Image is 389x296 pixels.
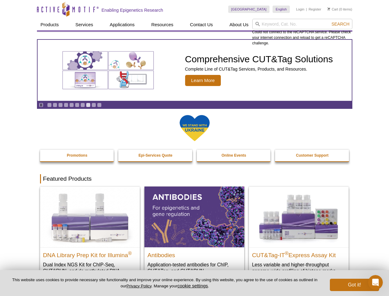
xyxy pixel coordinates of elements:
[75,103,79,107] a: Go to slide 6
[80,103,85,107] a: Go to slide 7
[185,55,333,64] h2: Comprehensive CUT&Tag Solutions
[177,283,208,288] button: cookie settings
[40,187,140,247] img: DNA Library Prep Kit for Illumina
[185,75,221,86] span: Learn More
[38,40,352,101] a: Various genetic charts and diagrams. Comprehensive CUT&Tag Solutions Complete Line of CUT&Tag Ser...
[330,21,351,27] button: Search
[185,66,333,72] p: Complete Line of CUT&Tag Services, Products, and Resources.
[249,187,349,247] img: CUT&Tag-IT® Express Assay Kit
[273,6,290,13] a: English
[228,6,270,13] a: [GEOGRAPHIC_DATA]
[368,275,383,290] iframe: Intercom live chat
[330,279,379,291] button: Got it!
[126,284,151,288] a: Privacy Policy
[144,187,244,247] img: All Antibodies
[296,153,328,158] strong: Customer Support
[40,150,115,161] a: Promotions
[118,150,193,161] a: Epi-Services Quote
[58,103,63,107] a: Go to slide 3
[40,187,140,286] a: DNA Library Prep Kit for Illumina DNA Library Prep Kit for Illumina® Dual Index NGS Kit for ChIP-...
[40,174,349,183] h2: Featured Products
[144,187,244,280] a: All Antibodies Antibodies Application-tested antibodies for ChIP, CUT&Tag, and CUT&RUN.
[102,7,163,13] h2: Enabling Epigenetics Research
[221,153,246,158] strong: Online Events
[53,103,57,107] a: Go to slide 2
[39,103,43,107] a: Toggle autoplay
[37,19,63,31] a: Products
[38,40,352,101] article: Comprehensive CUT&Tag Solutions
[179,114,210,142] img: We Stand With Ukraine
[285,250,289,256] sup: ®
[72,19,97,31] a: Services
[47,103,52,107] a: Go to slide 1
[252,19,352,46] div: Could not connect to the reCAPTCHA service. Please check your internet connection and reload to g...
[296,7,304,11] a: Login
[69,103,74,107] a: Go to slide 5
[62,51,154,90] img: Various genetic charts and diagrams.
[252,261,346,274] p: Less variable and higher-throughput genome-wide profiling of histone marks​.
[327,7,338,11] a: Cart
[327,6,352,13] li: (0 items)
[275,150,350,161] a: Customer Support
[252,249,346,258] h2: CUT&Tag-IT Express Assay Kit
[249,187,349,280] a: CUT&Tag-IT® Express Assay Kit CUT&Tag-IT®Express Assay Kit Less variable and higher-throughput ge...
[309,7,321,11] a: Register
[331,22,349,27] span: Search
[128,250,132,256] sup: ®
[67,153,87,158] strong: Promotions
[148,19,177,31] a: Resources
[139,153,172,158] strong: Epi-Services Quote
[43,261,137,280] p: Dual Index NGS Kit for ChIP-Seq, CUT&RUN, and ds methylated DNA assays.
[64,103,68,107] a: Go to slide 4
[306,6,307,13] li: |
[148,261,241,274] p: Application-tested antibodies for ChIP, CUT&Tag, and CUT&RUN.
[327,7,330,10] img: Your Cart
[86,103,91,107] a: Go to slide 8
[97,103,102,107] a: Go to slide 10
[148,249,241,258] h2: Antibodies
[43,249,137,258] h2: DNA Library Prep Kit for Illumina
[197,150,271,161] a: Online Events
[91,103,96,107] a: Go to slide 9
[252,19,352,29] input: Keyword, Cat. No.
[186,19,217,31] a: Contact Us
[10,277,320,289] p: This website uses cookies to provide necessary site functionality and improve your online experie...
[106,19,138,31] a: Applications
[226,19,252,31] a: About Us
